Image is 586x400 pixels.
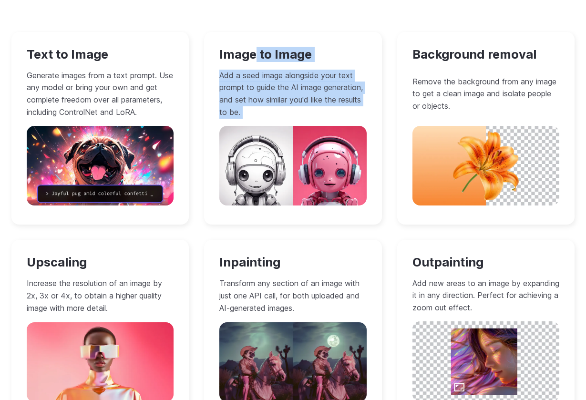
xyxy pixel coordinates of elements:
p: Transform any section of an image with just one API call, for both uploaded and AI-generated images. [219,277,366,314]
h3: Background removal [412,47,559,62]
h3: Outpainting [412,255,559,270]
h3: Image to Image [219,47,366,62]
p: Add a seed image alongside your text prompt to guide the AI image generation, and set how similar... [219,70,366,118]
img: A pug dog with its tongue out in front of fireworks [27,126,174,205]
h3: Text to Image [27,47,174,62]
p: Remove the background from any image to get a clean image and isolate people or objects. [412,76,559,113]
p: Increase the resolution of an image by 2x, 3x or 4x, to obtain a higher quality image with more d... [27,277,174,314]
p: Add new areas to an image by expanding it in any direction. Perfect for achieving a zoom out effect. [412,277,559,314]
img: A pink and white robot with headphones on [219,126,366,205]
img: A single orange flower on an orange and white background [412,126,559,205]
h3: Upscaling [27,255,174,270]
h3: Inpainting [219,255,366,270]
p: Generate images from a text prompt. Use any model or bring your own and get complete freedom over... [27,70,174,118]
